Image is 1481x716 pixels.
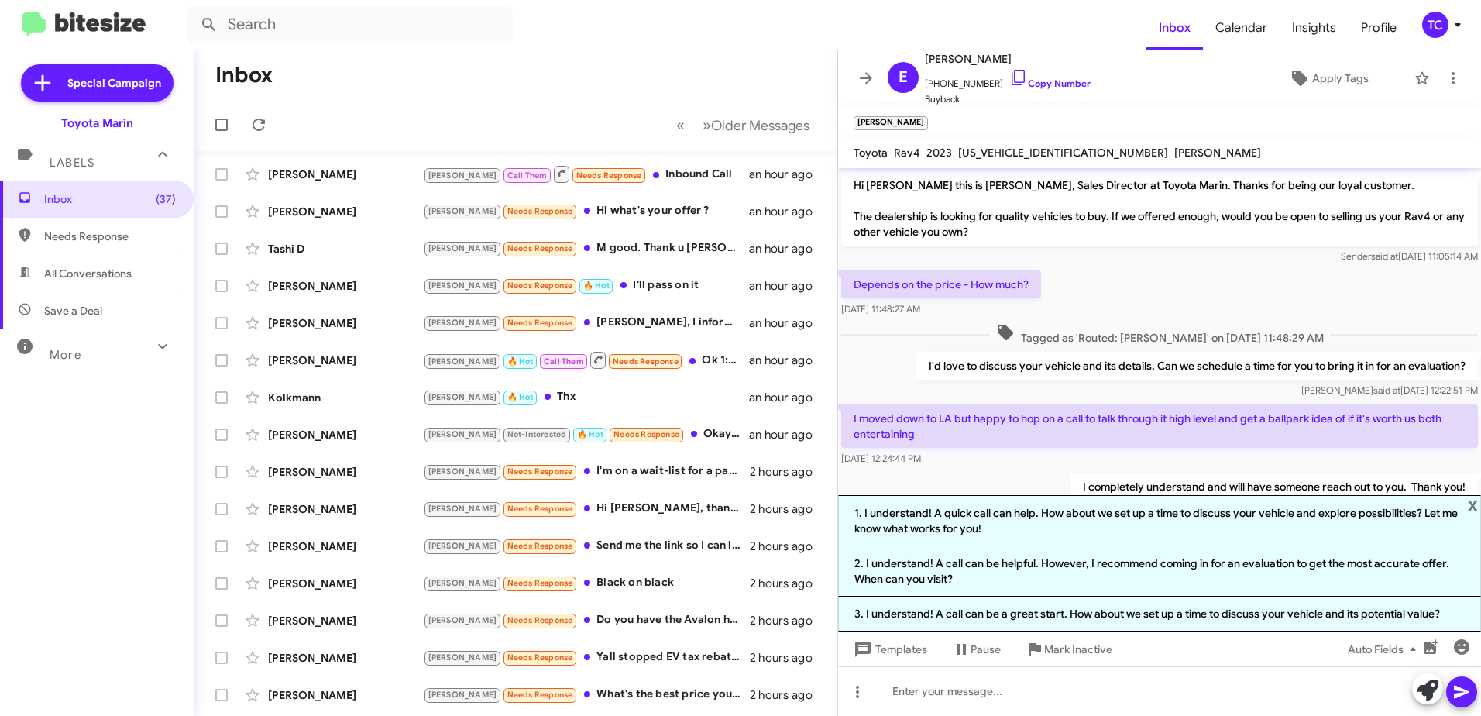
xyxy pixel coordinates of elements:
h1: Inbox [215,63,273,88]
span: Call Them [544,356,584,367]
span: More [50,348,81,362]
a: Calendar [1203,5,1280,50]
span: Needs Response [507,652,573,663]
span: said at [1371,250,1398,262]
span: Needs Response [507,318,573,328]
div: Okay 👍 [423,425,749,443]
span: Auto Fields [1348,635,1422,663]
p: Hi [PERSON_NAME] this is [PERSON_NAME], Sales Director at Toyota Marin. Thanks for being our loya... [841,171,1478,246]
li: 1. I understand! A quick call can help. How about we set up a time to discuss your vehicle and ex... [838,495,1481,546]
p: I completely understand and will have someone reach out to you. Thank you! [1070,473,1478,501]
li: 3. I understand! A call can be a great start. How about we set up a time to discuss your vehicle ... [838,597,1481,632]
span: [DATE] 11:48:27 AM [841,303,920,315]
span: All Conversations [44,266,132,281]
div: I'll pass on it [423,277,749,294]
div: [PERSON_NAME], I informed [PERSON_NAME] about [DATE] that I was no longer interested in the RAV4.... [423,314,749,332]
p: Depends on the price - How much? [841,270,1041,298]
div: an hour ago [749,278,825,294]
div: Do you have the Avalon hybrid available? [423,611,750,629]
div: an hour ago [749,241,825,256]
p: I moved down to LA but happy to hop on a call to talk through it high level and get a ballpark id... [841,404,1478,448]
p: I'd love to discuss your vehicle and its details. Can we schedule a time for you to bring it in f... [916,352,1478,380]
span: [PERSON_NAME] [428,504,497,514]
small: [PERSON_NAME] [854,116,928,130]
button: Mark Inactive [1013,635,1125,663]
span: Buyback [925,91,1091,107]
div: 2 hours ago [750,650,825,666]
div: an hour ago [749,167,825,182]
div: Kolkmann [268,390,423,405]
span: [US_VEHICLE_IDENTIFICATION_NUMBER] [958,146,1168,160]
div: [PERSON_NAME] [268,687,423,703]
span: Needs Response [507,690,573,700]
div: an hour ago [749,204,825,219]
span: (37) [156,191,176,207]
div: an hour ago [749,390,825,405]
span: Labels [50,156,94,170]
span: Needs Response [576,170,642,181]
span: [PERSON_NAME] [428,392,497,402]
button: Pause [940,635,1013,663]
span: Needs Response [507,206,573,216]
div: [PERSON_NAME] [268,576,423,591]
span: Rav4 [894,146,920,160]
span: Pause [971,635,1001,663]
div: [PERSON_NAME] [268,464,423,480]
span: Needs Response [613,429,679,439]
span: [PERSON_NAME] [925,50,1091,68]
button: Previous [667,109,694,141]
span: [PERSON_NAME] [428,429,497,439]
span: E [899,65,908,90]
span: 🔥 Hot [507,356,534,367]
div: [PERSON_NAME] [268,501,423,517]
div: 2 hours ago [750,539,825,554]
li: 2. I understand! A call can be helpful. However, I recommend coming in for an evaluation to get t... [838,546,1481,597]
span: » [703,115,711,135]
div: Toyota Marin [61,115,133,131]
button: Apply Tags [1249,64,1407,92]
div: Black on black [423,574,750,592]
span: Inbox [44,191,176,207]
div: 2 hours ago [750,687,825,703]
div: Tashi D [268,241,423,256]
a: Profile [1349,5,1409,50]
div: Yall stopped EV tax rebate 5 days before the deadline. Endless yall significantly reduced your pr... [423,649,750,666]
span: Needs Response [507,243,573,253]
span: 🔥 Hot [577,429,603,439]
div: 2 hours ago [750,613,825,628]
span: Needs Response [507,466,573,477]
span: [PERSON_NAME] [428,281,497,291]
span: 🔥 Hot [507,392,534,402]
div: [PERSON_NAME] [268,539,423,554]
span: [PERSON_NAME] [428,615,497,625]
span: Needs Response [507,541,573,551]
span: Needs Response [507,281,573,291]
span: [PERSON_NAME] [428,206,497,216]
a: Insights [1280,5,1349,50]
button: Next [693,109,819,141]
a: Inbox [1146,5,1203,50]
span: Save a Deal [44,303,102,318]
span: Needs Response [507,615,573,625]
span: [PERSON_NAME] [428,170,497,181]
span: [PERSON_NAME] [428,541,497,551]
span: Tagged as 'Routed: [PERSON_NAME]' on [DATE] 11:48:29 AM [990,323,1330,346]
div: 2 hours ago [750,464,825,480]
div: [PERSON_NAME] [268,650,423,666]
span: Toyota [854,146,888,160]
div: TC [1422,12,1448,38]
button: TC [1409,12,1464,38]
div: an hour ago [749,427,825,442]
a: Special Campaign [21,64,174,102]
span: Older Messages [711,117,809,134]
span: [PERSON_NAME] [428,243,497,253]
span: 2023 [926,146,952,160]
span: « [676,115,685,135]
a: Copy Number [1009,77,1091,89]
span: 🔥 Hot [583,281,610,291]
div: 2 hours ago [750,576,825,591]
div: [PERSON_NAME] [268,278,423,294]
div: What's the best price you can get me on an SR5 4 door. [423,686,750,704]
